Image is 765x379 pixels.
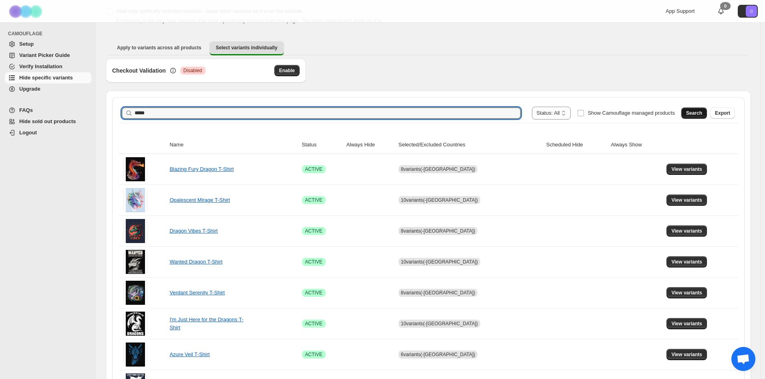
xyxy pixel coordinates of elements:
[305,166,322,172] span: ACTIVE
[401,166,475,172] span: 8 variants (-[GEOGRAPHIC_DATA])
[274,65,300,76] button: Enable
[710,107,735,119] button: Export
[305,197,322,203] span: ACTIVE
[344,136,396,154] th: Always Hide
[750,9,753,14] text: 0
[305,228,322,234] span: ACTIVE
[19,63,62,69] span: Verify Installation
[401,259,478,265] span: 10 variants (-[GEOGRAPHIC_DATA])
[5,116,91,127] a: Hide sold out products
[666,8,695,14] span: App Support
[5,105,91,116] a: FAQs
[6,0,46,22] img: Camouflage
[671,351,702,358] span: View variants
[5,50,91,61] a: Variant Picker Guide
[167,136,299,154] th: Name
[671,320,702,327] span: View variants
[720,2,731,10] div: 0
[216,45,278,51] span: Select variants individually
[401,352,475,357] span: 6 variants (-[GEOGRAPHIC_DATA])
[305,259,322,265] span: ACTIVE
[19,75,73,81] span: Hide specific variants
[666,256,707,268] button: View variants
[738,5,758,18] button: Avatar with initials 0
[19,86,40,92] span: Upgrade
[209,41,284,55] button: Select variants individually
[671,259,702,265] span: View variants
[19,118,76,124] span: Hide sold out products
[666,164,707,175] button: View variants
[305,320,322,327] span: ACTIVE
[19,41,34,47] span: Setup
[169,351,209,357] a: Azure Veil T-Shirt
[305,351,322,358] span: ACTIVE
[5,61,91,72] a: Verify Installation
[19,130,37,136] span: Logout
[666,287,707,298] button: View variants
[544,136,609,154] th: Scheduled Hide
[169,316,243,330] a: I'm Just Here for the Dragons T-Shirt
[686,110,702,116] span: Search
[746,6,757,17] span: Avatar with initials 0
[112,67,166,75] h3: Checkout Validation
[671,228,702,234] span: View variants
[717,7,725,15] a: 0
[671,166,702,172] span: View variants
[666,225,707,237] button: View variants
[169,259,222,265] a: Wanted Dragon T-Shirt
[169,197,230,203] a: Opalescent Mirage T-Shirt
[183,67,202,74] span: Disabled
[5,127,91,138] a: Logout
[666,195,707,206] button: View variants
[5,39,91,50] a: Setup
[8,30,92,37] span: CAMOUFLAGE
[401,197,478,203] span: 10 variants (-[GEOGRAPHIC_DATA])
[681,107,707,119] button: Search
[305,290,322,296] span: ACTIVE
[5,83,91,95] a: Upgrade
[401,321,478,326] span: 10 variants (-[GEOGRAPHIC_DATA])
[5,72,91,83] a: Hide specific variants
[588,110,675,116] span: Show Camouflage managed products
[396,136,544,154] th: Selected/Excluded Countries
[300,136,344,154] th: Status
[671,197,702,203] span: View variants
[731,347,755,371] div: Open chat
[671,290,702,296] span: View variants
[715,110,730,116] span: Export
[401,290,475,296] span: 8 variants (-[GEOGRAPHIC_DATA])
[19,107,33,113] span: FAQs
[666,318,707,329] button: View variants
[169,290,225,296] a: Verdant Serenity T-Shirt
[111,41,208,54] button: Apply to variants across all products
[666,349,707,360] button: View variants
[279,67,295,74] span: Enable
[401,228,475,234] span: 8 variants (-[GEOGRAPHIC_DATA])
[19,52,70,58] span: Variant Picker Guide
[117,45,201,51] span: Apply to variants across all products
[169,228,217,234] a: Dragon Vibes T-Shirt
[608,136,664,154] th: Always Show
[169,166,234,172] a: Blazing Fury Dragon T-Shirt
